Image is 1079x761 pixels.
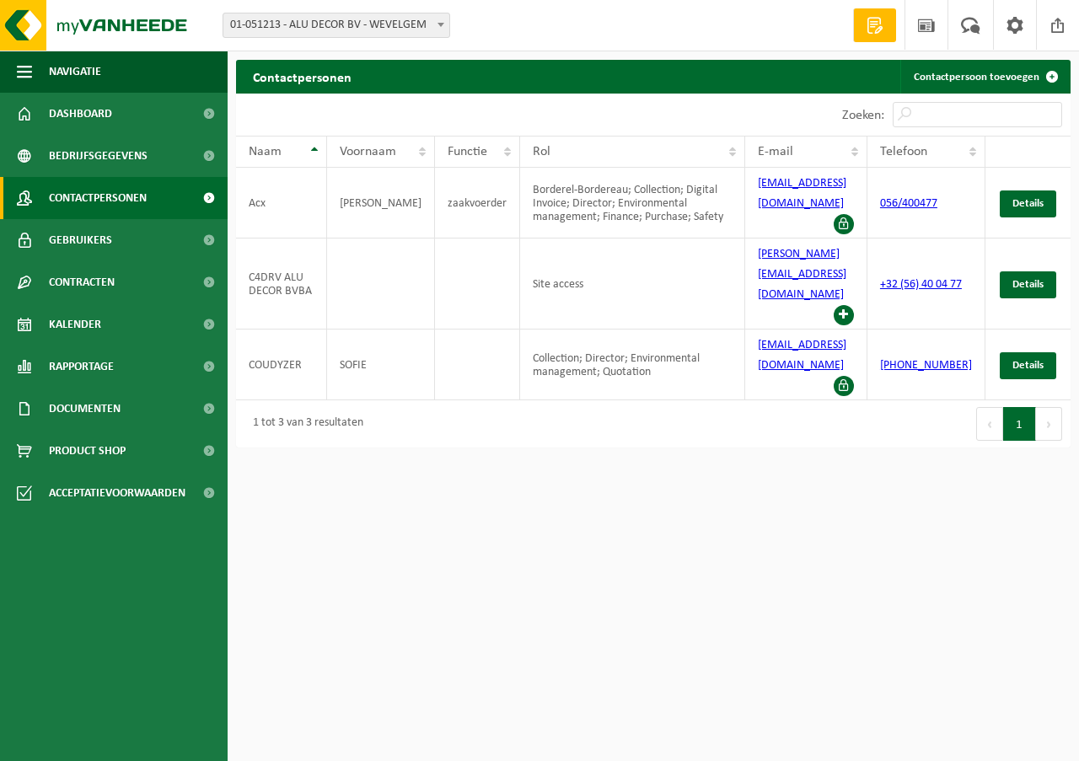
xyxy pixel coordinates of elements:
span: Naam [249,145,282,158]
h2: Contactpersonen [236,60,368,93]
td: zaakvoerder [435,168,520,238]
td: Site access [520,238,745,330]
div: 1 tot 3 van 3 resultaten [244,409,363,439]
button: Previous [976,407,1003,441]
td: Acx [236,168,327,238]
td: Collection; Director; Environmental management; Quotation [520,330,745,400]
span: Details [1012,279,1044,290]
td: C4DRV ALU DECOR BVBA [236,238,327,330]
span: Acceptatievoorwaarden [49,472,185,514]
span: Contracten [49,261,115,303]
span: Rapportage [49,346,114,388]
a: [EMAIL_ADDRESS][DOMAIN_NAME] [758,177,846,210]
a: +32 (56) 40 04 77 [880,278,962,291]
span: Contactpersonen [49,177,147,219]
label: Zoeken: [842,109,884,122]
a: [PERSON_NAME][EMAIL_ADDRESS][DOMAIN_NAME] [758,248,846,301]
td: [PERSON_NAME] [327,168,435,238]
td: COUDYZER [236,330,327,400]
a: [EMAIL_ADDRESS][DOMAIN_NAME] [758,339,846,372]
span: E-mail [758,145,793,158]
span: Navigatie [49,51,101,93]
span: Functie [448,145,487,158]
a: Details [1000,190,1056,217]
a: Contactpersoon toevoegen [900,60,1069,94]
span: Details [1012,198,1044,209]
span: 01-051213 - ALU DECOR BV - WEVELGEM [223,13,450,38]
a: 056/400477 [880,197,937,210]
span: Details [1012,360,1044,371]
a: Details [1000,352,1056,379]
button: Next [1036,407,1062,441]
span: Bedrijfsgegevens [49,135,148,177]
td: Borderel-Bordereau; Collection; Digital Invoice; Director; Environmental management; Finance; Pur... [520,168,745,238]
span: Gebruikers [49,219,112,261]
button: 1 [1003,407,1036,441]
a: Details [1000,271,1056,298]
span: Product Shop [49,430,126,472]
span: Documenten [49,388,121,430]
td: SOFIE [327,330,435,400]
span: Rol [533,145,550,158]
span: 01-051213 - ALU DECOR BV - WEVELGEM [223,13,449,37]
span: Voornaam [340,145,396,158]
span: Telefoon [880,145,927,158]
span: Dashboard [49,93,112,135]
span: Kalender [49,303,101,346]
a: [PHONE_NUMBER] [880,359,972,372]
